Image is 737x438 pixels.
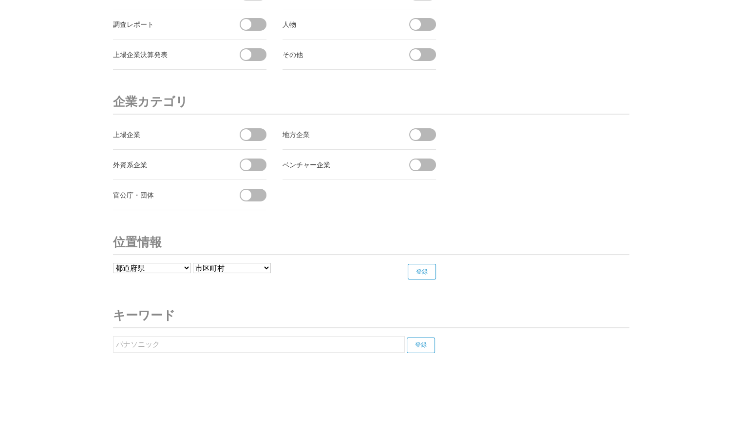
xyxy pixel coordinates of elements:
div: 上場企業 [113,128,223,140]
div: 調査レポート [113,18,223,30]
h3: キーワード [113,303,629,328]
div: 官公庁・団体 [113,189,223,201]
div: 外資系企業 [113,159,223,171]
div: 人物 [283,18,392,30]
h3: 位置情報 [113,230,629,255]
input: 登録 [407,338,435,353]
input: キーワードを入力 [113,336,405,353]
div: その他 [283,48,392,60]
input: 登録 [408,264,436,279]
div: 地方企業 [283,128,392,140]
div: ベンチャー企業 [283,159,392,171]
div: 上場企業決算発表 [113,48,223,60]
h3: 企業カテゴリ [113,89,629,115]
